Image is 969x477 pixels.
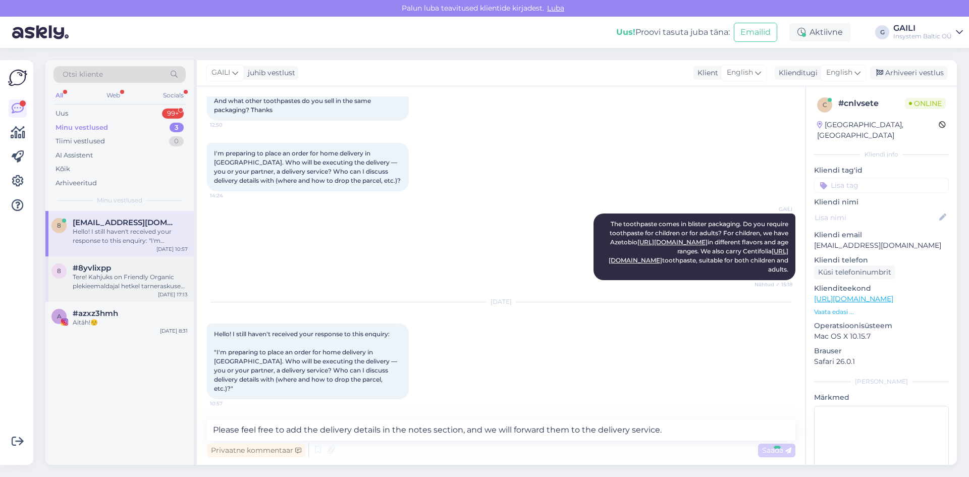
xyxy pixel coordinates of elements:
[814,283,949,294] p: Klienditeekond
[814,356,949,367] p: Safari 26.0.1
[616,27,635,37] b: Uus!
[169,136,184,146] div: 0
[57,222,61,229] span: 8
[838,97,905,110] div: # cnlvsete
[56,178,97,188] div: Arhiveeritud
[893,24,952,32] div: GAILI
[814,392,949,403] p: Märkmed
[814,294,893,303] a: [URL][DOMAIN_NAME]
[214,330,399,392] span: Hello! I still haven't received your response to this enquiry: "I'm preparing to place an order f...
[775,68,818,78] div: Klienditugi
[826,67,852,78] span: English
[8,68,27,87] img: Askly Logo
[73,318,188,327] div: Aitäh!☺️
[57,267,61,275] span: 8
[693,68,718,78] div: Klient
[56,123,108,133] div: Minu vestlused
[56,136,105,146] div: Tiimi vestlused
[104,89,122,102] div: Web
[210,121,248,129] span: 12:50
[814,240,949,251] p: [EMAIL_ADDRESS][DOMAIN_NAME]
[817,120,939,141] div: [GEOGRAPHIC_DATA], [GEOGRAPHIC_DATA]
[544,4,567,13] span: Luba
[210,192,248,199] span: 14:24
[905,98,946,109] span: Online
[815,212,937,223] input: Lisa nimi
[73,227,188,245] div: Hello! I still haven't received your response to this enquiry: "I'm preparing to place an order f...
[755,281,792,288] span: Nähtud ✓ 15:18
[210,400,248,407] span: 10:57
[814,255,949,266] p: Kliendi telefon
[893,24,963,40] a: GAILIInsystem Baltic OÜ
[814,230,949,240] p: Kliendi email
[162,109,184,119] div: 99+
[73,309,118,318] span: #azxz3hmh
[57,312,62,320] span: a
[160,327,188,335] div: [DATE] 8:31
[814,331,949,342] p: Mac OS X 10.15.7
[73,218,178,227] span: 888.ad.astra@gmail.com
[73,273,188,291] div: Tere! Kahjuks on Friendly Organic plekieemaldajal hetkel tarneraskused. Loodame ise [PERSON_NAME]...
[161,89,186,102] div: Socials
[53,89,65,102] div: All
[56,164,70,174] div: Kõik
[609,220,790,273] span: The toothpaste comes in blister packaging. Do you require toothpaste for children or for adults? ...
[755,205,792,213] span: GAILI
[211,67,230,78] span: GAILI
[56,109,68,119] div: Uus
[97,196,142,205] span: Minu vestlused
[814,346,949,356] p: Brauser
[814,307,949,316] p: Vaata edasi ...
[158,291,188,298] div: [DATE] 17:13
[789,23,851,41] div: Aktiivne
[814,321,949,331] p: Operatsioonisüsteem
[814,377,949,386] div: [PERSON_NAME]
[814,165,949,176] p: Kliendi tag'id
[814,197,949,207] p: Kliendi nimi
[727,67,753,78] span: English
[814,266,895,279] div: Küsi telefoninumbrit
[214,149,401,184] span: I'm preparing to place an order for home delivery in [GEOGRAPHIC_DATA]. Who will be executing the...
[156,245,188,253] div: [DATE] 10:57
[823,101,827,109] span: c
[870,66,948,80] div: Arhiveeri vestlus
[616,26,730,38] div: Proovi tasuta juba täna:
[73,263,111,273] span: #8yvlixpp
[814,150,949,159] div: Kliendi info
[814,178,949,193] input: Lisa tag
[207,297,795,306] div: [DATE]
[244,68,295,78] div: juhib vestlust
[875,25,889,39] div: G
[170,123,184,133] div: 3
[637,238,708,246] a: [URL][DOMAIN_NAME]
[893,32,952,40] div: Insystem Baltic OÜ
[734,23,777,42] button: Emailid
[63,69,103,80] span: Otsi kliente
[56,150,93,161] div: AI Assistent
